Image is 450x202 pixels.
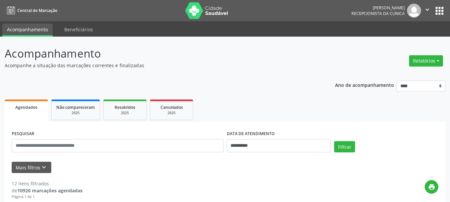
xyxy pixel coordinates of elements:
span: Cancelados [161,104,183,110]
div: Página 1 de 1 [12,194,83,200]
div: 12 itens filtrados [12,180,83,187]
button: Mais filtroskeyboard_arrow_down [12,162,51,173]
i: keyboard_arrow_down [40,164,48,171]
label: DATA DE ATENDIMENTO [227,129,275,139]
a: Acompanhamento [2,24,53,37]
i:  [424,6,431,13]
p: Acompanhe a situação das marcações correntes e finalizadas [5,62,313,69]
span: Não compareceram [56,104,95,110]
span: Agendados [15,104,37,110]
p: Ano de acompanhamento [335,81,394,89]
button: Relatórios [409,55,443,67]
p: Acompanhamento [5,45,313,62]
strong: 10920 marcações agendadas [17,187,83,194]
span: Resolvidos [115,104,135,110]
i: print [428,183,435,191]
div: [PERSON_NAME] [351,5,405,11]
a: Central de Marcação [5,5,57,16]
label: PESQUISAR [12,129,34,139]
div: 2025 [56,110,95,115]
span: Recepcionista da clínica [351,11,405,16]
button: apps [434,5,445,17]
div: de [12,187,83,194]
div: 2025 [108,110,142,115]
a: Beneficiários [60,24,98,35]
button:  [421,4,434,18]
div: 2025 [155,110,188,115]
span: Central de Marcação [17,8,57,13]
button: print [425,180,438,194]
button: Filtrar [334,141,355,152]
img: img [407,4,421,18]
